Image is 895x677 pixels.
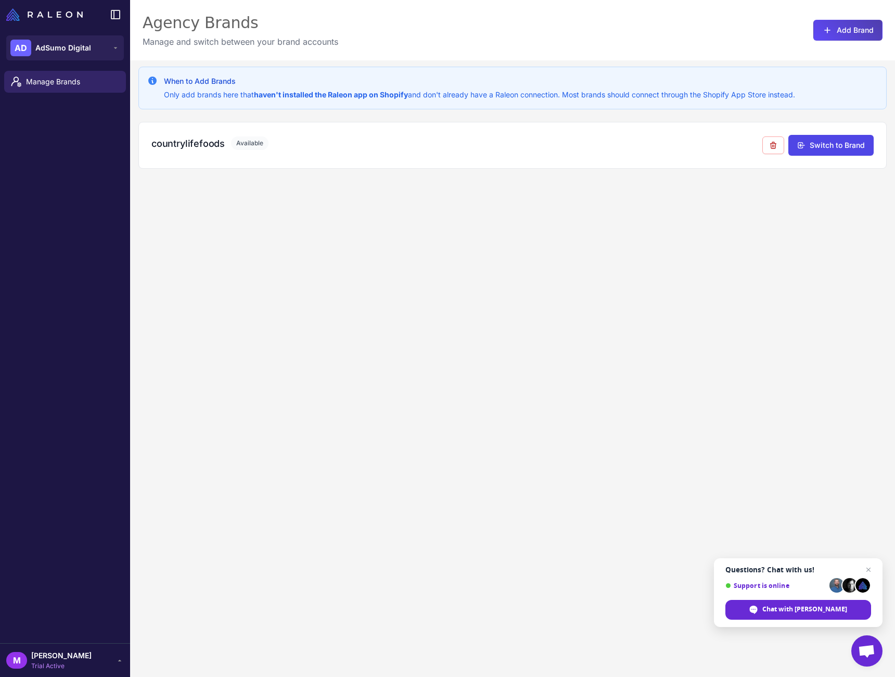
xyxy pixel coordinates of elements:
[26,76,118,87] span: Manage Brands
[10,40,31,56] div: AD
[35,42,91,54] span: AdSumo Digital
[231,136,268,150] span: Available
[4,71,126,93] a: Manage Brands
[6,35,124,60] button: ADAdSumo Digital
[851,635,883,667] div: Open chat
[6,8,83,21] img: Raleon Logo
[143,35,338,48] p: Manage and switch between your brand accounts
[143,12,338,33] div: Agency Brands
[788,135,874,156] button: Switch to Brand
[6,652,27,669] div: M
[725,582,826,590] span: Support is online
[254,90,408,99] strong: haven't installed the Raleon app on Shopify
[164,76,795,87] h3: When to Add Brands
[6,8,87,21] a: Raleon Logo
[813,20,883,41] button: Add Brand
[31,650,92,661] span: [PERSON_NAME]
[31,661,92,671] span: Trial Active
[164,89,795,101] p: Only add brands here that and don't already have a Raleon connection. Most brands should connect ...
[725,600,871,620] div: Chat with Raleon
[862,563,875,576] span: Close chat
[725,566,871,574] span: Questions? Chat with us!
[762,605,847,614] span: Chat with [PERSON_NAME]
[151,136,225,151] h3: countrylifefoods
[762,136,784,154] button: Remove from agency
